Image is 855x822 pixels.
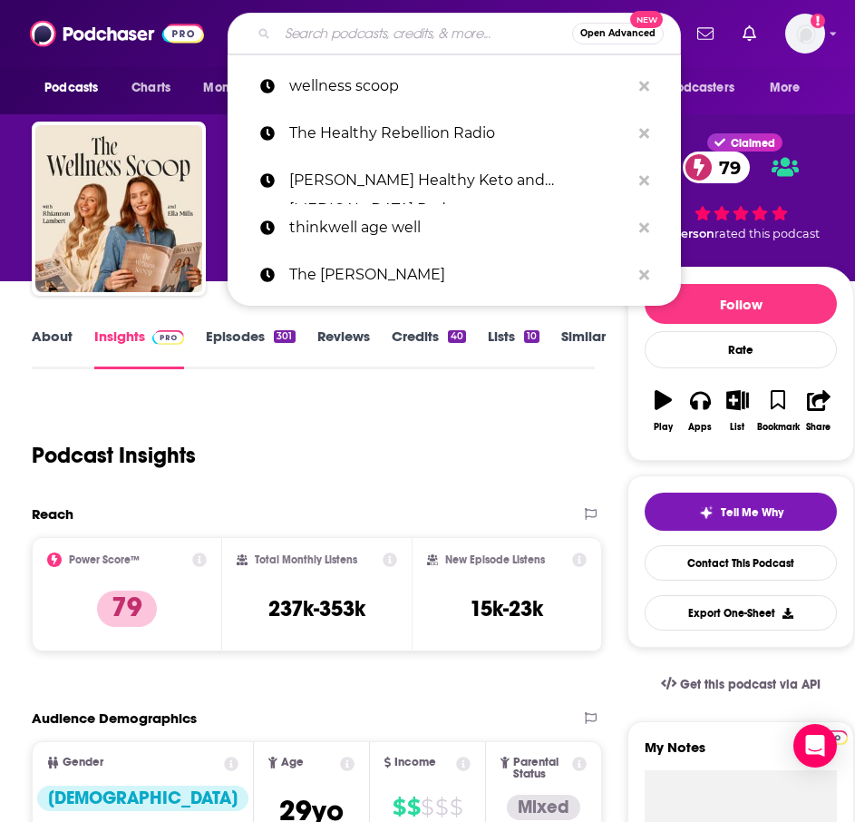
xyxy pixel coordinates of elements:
p: wellness scoop [289,63,630,110]
button: Open AdvancedNew [572,23,664,44]
span: Get this podcast via API [680,677,821,692]
button: tell me why sparkleTell Me Why [645,493,837,531]
span: Open Advanced [580,29,656,38]
a: The Healthy Rebellion Radio [228,110,681,157]
a: Similar [561,328,606,369]
button: Show profile menu [785,14,825,54]
button: List [719,378,756,444]
img: tell me why sparkle [699,505,714,520]
h2: Reach [32,505,73,523]
p: The Healthy Rebellion Radio [289,110,630,157]
span: Income [394,757,436,768]
span: Gender [63,757,103,768]
a: Lists10 [488,328,539,369]
span: Tell Me Why [721,505,783,520]
span: 79 [701,152,750,183]
a: Contact This Podcast [645,545,837,581]
img: Podchaser - Follow, Share and Rate Podcasts [30,16,204,51]
p: Dr. Berg’s Healthy Keto and Intermittent Fasting Podcast [289,157,630,204]
div: Mixed [507,795,580,820]
div: 10 [524,330,539,343]
button: Bookmark [756,378,801,444]
span: $ [450,793,462,822]
a: [PERSON_NAME] Healthy Keto and [MEDICAL_DATA] Podcast [228,157,681,204]
button: open menu [636,71,761,105]
a: InsightsPodchaser Pro [94,328,184,369]
span: Monitoring [203,75,267,101]
span: Claimed [731,139,775,148]
div: Share [806,422,831,433]
h2: New Episode Listens [445,553,545,566]
span: $ [407,793,420,822]
div: Claimed79 1 personrated this podcast [627,131,854,243]
span: 1 person [665,227,714,240]
h2: Total Monthly Listens [255,553,357,566]
h3: 15k-23k [470,595,543,622]
a: Credits40 [392,328,466,369]
a: Show notifications dropdown [690,18,721,49]
span: Logged in as Ashley_Beenen [785,14,825,54]
a: Reviews [317,328,370,369]
div: 301 [274,330,295,343]
div: Bookmark [757,422,800,433]
button: open menu [190,71,291,105]
div: Search podcasts, credits, & more... [228,13,681,54]
button: open menu [32,71,121,105]
button: Follow [645,284,837,324]
span: Age [281,757,304,768]
button: Share [801,378,838,444]
p: The Dr. Louise Newsom [289,251,630,298]
svg: Add a profile image [811,14,825,28]
div: Rate [645,331,837,368]
button: Play [645,378,682,444]
div: [DEMOGRAPHIC_DATA] [37,786,248,811]
a: Show notifications dropdown [735,18,763,49]
div: Open Intercom Messenger [793,724,837,768]
p: 79 [97,591,157,627]
div: 40 [448,330,466,343]
a: Get this podcast via API [646,662,835,707]
h1: Podcast Insights [32,442,196,469]
div: Apps [688,422,712,433]
a: wellness scoop [228,63,681,110]
div: Play [654,422,673,433]
span: New [630,11,663,28]
span: $ [435,793,448,822]
a: 79 [683,152,750,183]
span: $ [393,793,405,822]
img: Podchaser Pro [152,330,184,345]
span: Podcasts [44,75,98,101]
h2: Audience Demographics [32,709,197,727]
div: List [730,422,744,433]
button: Apps [682,378,719,444]
a: thinkwell age well [228,204,681,251]
a: Episodes301 [206,328,295,369]
h2: Power Score™ [69,553,140,566]
img: User Profile [785,14,825,54]
input: Search podcasts, credits, & more... [277,19,572,48]
span: Charts [131,75,170,101]
button: Export One-Sheet [645,595,837,631]
a: The [PERSON_NAME] [228,251,681,298]
p: thinkwell age well [289,204,630,251]
h3: 237k-353k [268,595,365,622]
a: About [32,328,73,369]
label: My Notes [645,739,837,770]
span: More [770,75,801,101]
span: $ [421,793,433,822]
span: Parental Status [513,757,569,780]
a: Charts [120,71,181,105]
span: rated this podcast [714,227,820,240]
button: open menu [757,71,823,105]
img: The Wellness Scoop [35,125,202,292]
span: For Podcasters [647,75,734,101]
